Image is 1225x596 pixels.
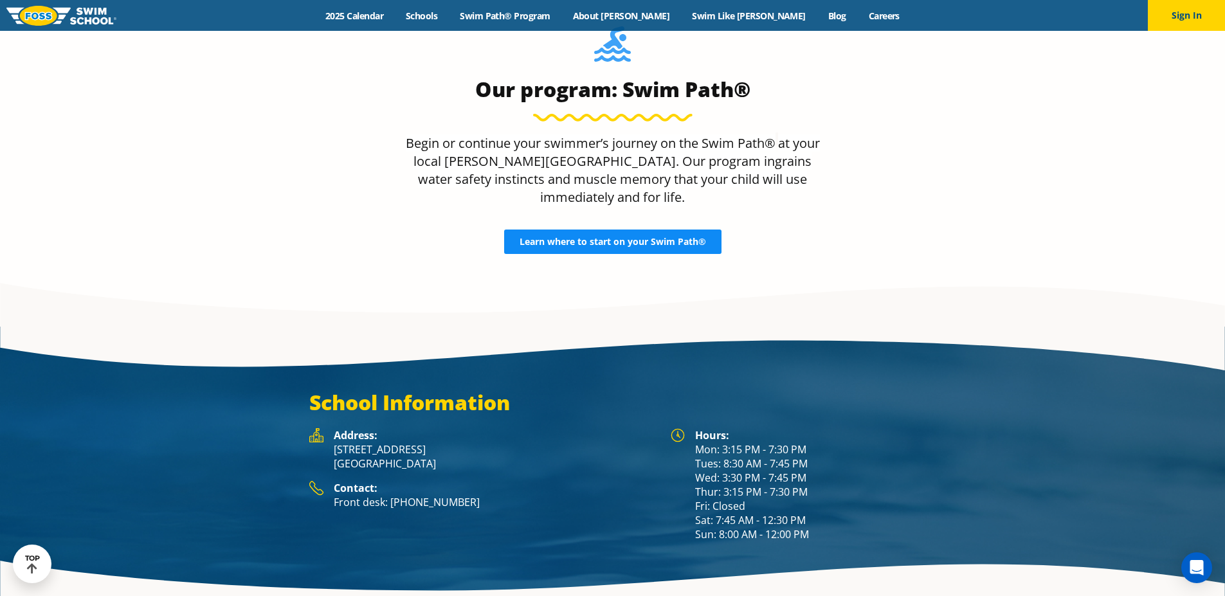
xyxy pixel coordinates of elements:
[399,77,826,102] h3: Our program: Swim Path®
[406,134,776,152] span: Begin or continue your swimmer’s journey on the Swim Path®
[695,428,916,541] div: Mon: 3:15 PM - 7:30 PM Tues: 8:30 AM - 7:45 PM Wed: 3:30 PM - 7:45 PM Thur: 3:15 PM - 7:30 PM Fri...
[1181,552,1212,583] div: Open Intercom Messenger
[413,134,820,206] span: at your local [PERSON_NAME][GEOGRAPHIC_DATA]. Our program ingrains water safety instincts and mus...
[395,10,449,22] a: Schools
[671,428,685,442] img: Foss Location Hours
[6,6,116,26] img: FOSS Swim School Logo
[561,10,681,22] a: About [PERSON_NAME]
[309,428,323,442] img: Foss Location Address
[520,237,706,246] span: Learn where to start on your Swim Path®
[334,495,658,509] p: Front desk: [PHONE_NUMBER]
[504,230,721,254] a: Learn where to start on your Swim Path®
[449,10,561,22] a: Swim Path® Program
[25,554,40,574] div: TOP
[594,26,631,70] img: Foss-Location-Swimming-Pool-Person.svg
[309,390,916,415] h3: School Information
[314,10,395,22] a: 2025 Calendar
[334,442,658,471] p: [STREET_ADDRESS] [GEOGRAPHIC_DATA]
[309,481,323,496] img: Foss Location Contact
[334,481,377,495] strong: Contact:
[681,10,817,22] a: Swim Like [PERSON_NAME]
[695,428,729,442] strong: Hours:
[334,428,377,442] strong: Address:
[857,10,911,22] a: Careers
[817,10,857,22] a: Blog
